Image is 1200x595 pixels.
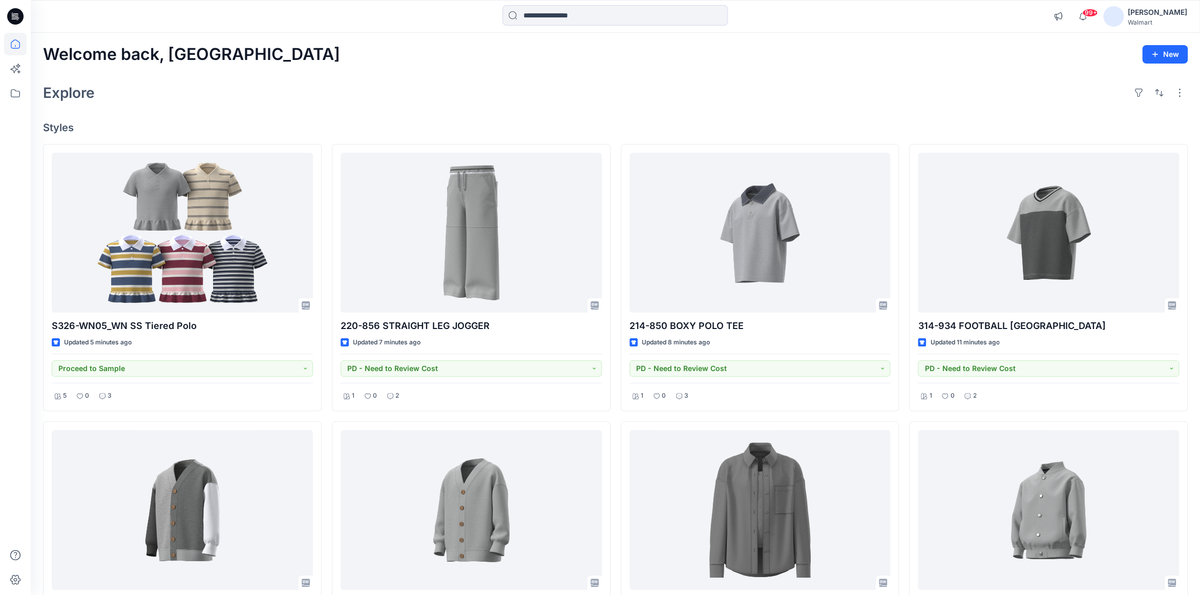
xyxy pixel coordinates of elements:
a: HQ021451_Button Down with Cami [629,430,891,590]
p: 1 [641,391,643,401]
p: S326-WN05_WN SS Tiered Polo [52,319,313,333]
button: New [1142,45,1188,64]
p: 2 [395,391,399,401]
img: avatar [1103,6,1124,27]
div: Walmart [1128,18,1187,26]
p: 3 [684,391,688,401]
p: 0 [85,391,89,401]
a: 214-850 BOXY POLO TEE [629,153,891,313]
a: 218-854_BOMBER OPT1 [918,430,1179,590]
p: Updated 8 minutes ago [642,337,710,348]
p: 2 [973,391,976,401]
p: 0 [950,391,954,401]
div: [PERSON_NAME] [1128,6,1187,18]
p: 0 [662,391,666,401]
a: S326-WN05_WN SS Tiered Polo [52,153,313,313]
h2: Explore [43,85,95,101]
a: 314-934 FOOTBALL JERSEY [918,153,1179,313]
p: 3 [108,391,112,401]
span: 99+ [1082,9,1098,17]
p: 1 [929,391,932,401]
p: 5 [63,391,67,401]
a: 212-848_COLORBLOCK CARDIGAN [52,430,313,590]
h4: Styles [43,121,1188,134]
p: Updated 5 minutes ago [64,337,132,348]
p: Updated 11 minutes ago [930,337,999,348]
p: 314-934 FOOTBALL [GEOGRAPHIC_DATA] [918,319,1179,333]
p: 0 [373,391,377,401]
a: 265-873 VARSITY CARDIGAN [341,430,602,590]
a: 220-856 STRAIGHT LEG JOGGER [341,153,602,313]
p: 220-856 STRAIGHT LEG JOGGER [341,319,602,333]
p: 214-850 BOXY POLO TEE [629,319,891,333]
p: 1 [352,391,354,401]
p: Updated 7 minutes ago [353,337,420,348]
h2: Welcome back, [GEOGRAPHIC_DATA] [43,45,340,64]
